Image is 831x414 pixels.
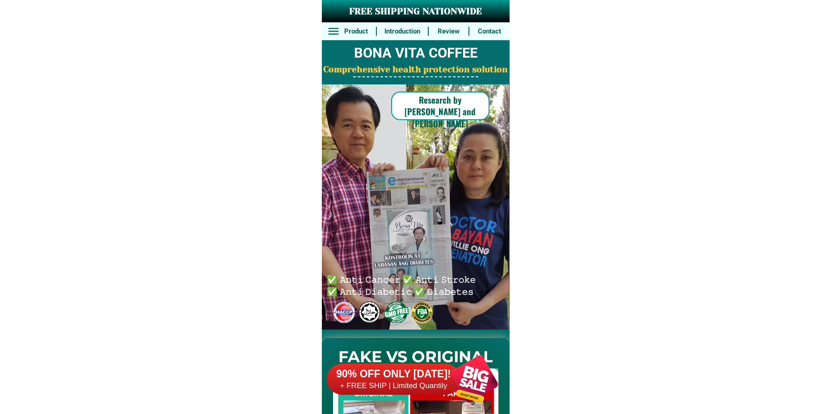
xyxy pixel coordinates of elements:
[341,26,371,37] h6: Product
[327,381,461,391] h6: + FREE SHIP | Limited Quantily
[327,368,461,381] h6: 90% OFF ONLY [DATE]!
[474,26,505,37] h6: Contact
[434,26,464,37] h6: Review
[322,345,510,369] h2: FAKE VS ORIGINAL
[322,43,510,64] h2: BONA VITA COFFEE
[391,94,489,130] h6: Research by [PERSON_NAME] and [PERSON_NAME]
[381,26,423,37] h6: Introduction
[322,5,510,18] h3: FREE SHIPPING NATIONWIDE
[322,63,510,76] h2: Comprehensive health protection solution
[327,273,480,297] h6: ✅ 𝙰𝚗𝚝𝚒 𝙲𝚊𝚗𝚌𝚎𝚛 ✅ 𝙰𝚗𝚝𝚒 𝚂𝚝𝚛𝚘𝚔𝚎 ✅ 𝙰𝚗𝚝𝚒 𝙳𝚒𝚊𝚋𝚎𝚝𝚒𝚌 ✅ 𝙳𝚒𝚊𝚋𝚎𝚝𝚎𝚜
